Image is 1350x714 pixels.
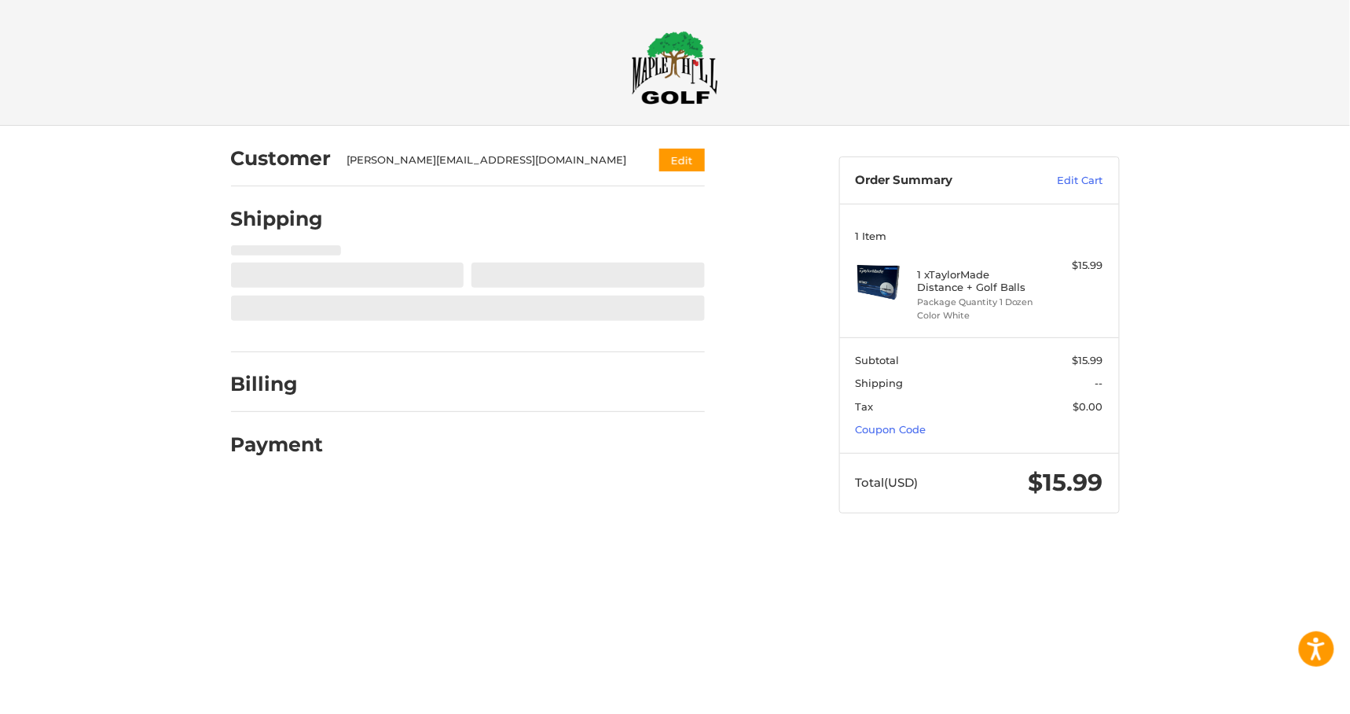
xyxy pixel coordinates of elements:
h2: Billing [231,372,323,396]
a: Coupon Code [855,423,926,436]
button: Edit [659,149,705,171]
span: $0.00 [1073,400,1103,413]
span: -- [1095,377,1103,389]
a: Edit Cart [1024,173,1103,189]
h2: Customer [231,146,332,171]
h2: Shipping [231,207,324,231]
h4: 1 x TaylorMade Distance + Golf Balls [917,268,1037,294]
span: Shipping [855,377,903,389]
span: $15.99 [1073,354,1103,366]
h2: Payment [231,432,324,457]
li: Package Quantity 1 Dozen [917,296,1037,309]
h3: 1 Item [855,230,1103,242]
img: Maple Hill Golf [632,31,718,105]
li: Color White [917,309,1037,322]
span: Subtotal [855,354,899,366]
div: $15.99 [1041,258,1103,274]
span: Tax [855,400,873,413]
span: Total (USD) [855,475,918,490]
h3: Order Summary [855,173,1024,189]
span: $15.99 [1029,468,1103,497]
div: [PERSON_NAME][EMAIL_ADDRESS][DOMAIN_NAME] [347,153,629,168]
